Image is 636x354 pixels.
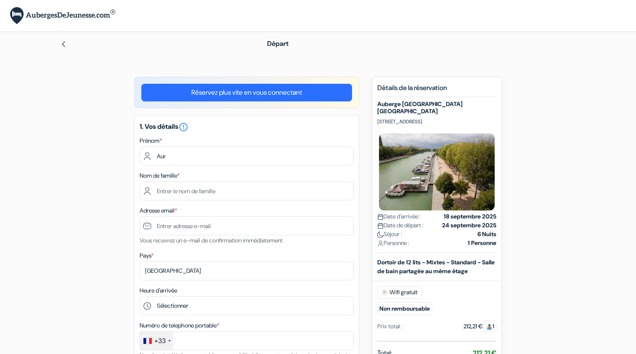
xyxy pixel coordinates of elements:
[10,7,115,24] img: AubergesDeJeunesse.com
[140,216,354,235] input: Entrer adresse e-mail
[377,232,384,238] img: moon.svg
[377,239,409,248] span: Personne :
[464,322,496,331] div: 212,21 €
[381,289,388,296] img: free_wifi.svg
[140,251,154,260] label: Pays
[442,221,496,230] strong: 24 septembre 2025
[140,122,354,132] h5: 1. Vos détails
[267,39,289,48] span: Départ
[377,223,384,229] img: calendar.svg
[140,321,219,330] label: Numéro de telephone portable
[377,240,384,247] img: user_icon.svg
[377,302,432,315] small: Non remboursable
[468,239,496,248] strong: 1 Personne
[140,181,354,200] input: Entrer le nom de famille
[154,336,166,346] div: +33
[486,324,493,330] img: guest.svg
[444,212,496,221] strong: 18 septembre 2025
[377,101,496,115] h5: Auberge [GEOGRAPHIC_DATA] [GEOGRAPHIC_DATA]
[60,41,67,48] img: left_arrow.svg
[140,332,173,350] div: France: +33
[477,230,496,239] strong: 6 Nuits
[377,230,402,239] span: Séjour :
[377,214,384,220] img: calendar.svg
[377,118,496,125] p: [STREET_ADDRESS]
[377,212,421,221] span: Date d'arrivée :
[377,84,496,97] h5: Détails de la réservation
[483,320,496,332] span: 1
[140,171,180,180] label: Nom de famille
[140,286,177,295] label: Heure d'arrivée
[377,221,424,230] span: Date de départ :
[141,84,352,101] a: Réservez plus vite en vous connectant
[140,146,354,165] input: Entrez votre prénom
[178,122,188,131] a: error_outline
[377,322,403,331] div: Prix total :
[140,136,162,145] label: Prénom
[140,237,283,244] small: Vous recevrez un e-mail de confirmation immédiatement
[178,122,188,132] i: error_outline
[140,206,177,215] label: Adresse email
[377,286,421,299] span: Wifi gratuit
[377,258,495,275] b: Dortoir de 12 lits - Mixtes - Standard - Salle de bain partagée au même étage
